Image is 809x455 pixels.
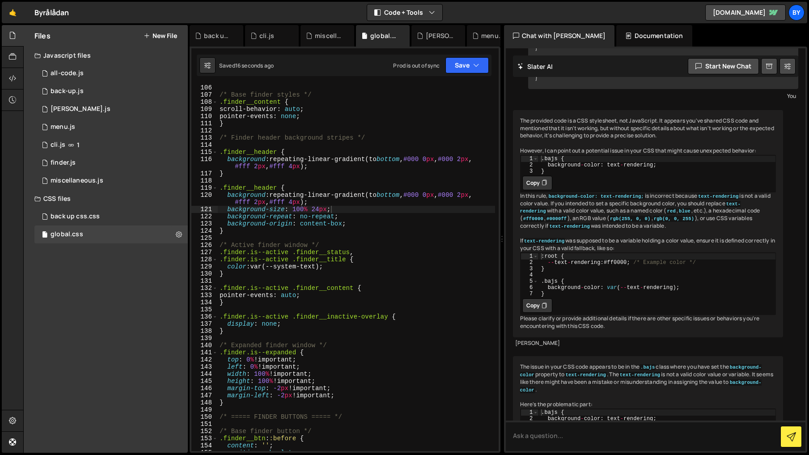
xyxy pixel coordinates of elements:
[191,349,218,356] div: 141
[24,47,188,64] div: Javascript files
[191,184,218,191] div: 119
[191,227,218,234] div: 124
[34,64,188,82] div: 10338/35579.js
[520,364,762,378] code: background-color
[523,238,565,244] code: text-rendering
[51,105,110,113] div: [PERSON_NAME].js
[191,263,218,270] div: 129
[191,249,218,256] div: 127
[191,191,218,206] div: 120
[191,306,218,313] div: 135
[34,7,69,18] div: Byrålådan
[51,177,103,185] div: miscellaneous.js
[191,277,218,285] div: 131
[788,4,805,21] a: By
[51,87,84,95] div: back-up.js
[191,335,218,342] div: 139
[191,363,218,370] div: 143
[235,62,274,69] div: 16 seconds ago
[445,57,489,73] button: Save
[616,25,692,47] div: Documentation
[426,31,454,40] div: [PERSON_NAME].js
[548,193,645,200] code: background-color: text-rendering;
[521,272,538,278] div: 4
[24,190,188,208] div: CSS files
[191,134,218,141] div: 113
[191,356,218,363] div: 142
[191,285,218,292] div: 132
[77,141,80,149] span: 1
[191,370,218,378] div: 144
[191,234,218,242] div: 125
[191,156,218,170] div: 116
[521,162,538,168] div: 2
[546,216,568,222] code: #0000ff
[191,442,218,449] div: 154
[191,342,218,349] div: 140
[191,320,218,327] div: 137
[191,177,218,184] div: 118
[367,4,442,21] button: Code + Tools
[191,98,218,106] div: 108
[191,149,218,156] div: 115
[191,327,218,335] div: 138
[666,208,677,214] code: red
[191,106,218,113] div: 109
[204,31,233,40] div: back up css.css
[530,91,796,101] div: You
[640,364,656,370] code: .bajs
[521,253,538,259] div: 1
[34,172,188,190] div: 10338/45237.js
[2,2,24,23] a: 🤙
[191,270,218,277] div: 130
[697,193,739,200] code: text-rendering
[521,416,538,422] div: 2
[688,58,759,74] button: Start new chat
[34,225,188,243] div: 10338/24192.css
[219,62,274,69] div: Saved
[513,110,784,337] div: The provided code is a CSS stylesheet, not JavaScript. It appears you've shared CSS code and ment...
[191,399,218,406] div: 148
[191,84,218,91] div: 106
[191,141,218,149] div: 114
[522,176,552,190] button: Copy
[521,168,538,174] div: 3
[191,413,218,421] div: 150
[191,299,218,306] div: 134
[521,259,538,266] div: 2
[34,154,188,172] div: 10338/24973.js
[51,123,75,131] div: menu.js
[191,113,218,120] div: 110
[34,82,188,100] div: 10338/45267.js
[51,141,65,149] div: cli.js
[520,379,762,393] code: background-color
[191,220,218,227] div: 123
[34,100,188,118] div: 10338/45273.js
[144,32,177,39] button: New File
[191,392,218,399] div: 147
[259,31,274,40] div: cli.js
[609,216,651,222] code: rgb(255, 0, 0)
[517,62,553,71] h2: Slater AI
[521,409,538,416] div: 1
[705,4,786,21] a: [DOMAIN_NAME]
[51,159,76,167] div: finder.js
[521,285,538,291] div: 6
[191,91,218,98] div: 107
[191,435,218,442] div: 153
[191,206,218,213] div: 121
[191,378,218,385] div: 145
[51,230,83,238] div: global.css
[191,120,218,127] div: 111
[191,406,218,413] div: 149
[191,242,218,249] div: 126
[191,292,218,299] div: 133
[504,25,615,47] div: Chat with [PERSON_NAME]
[370,31,399,40] div: global.css
[315,31,343,40] div: miscellaneous.js
[191,213,218,220] div: 122
[521,156,538,162] div: 1
[191,313,218,320] div: 136
[521,266,538,272] div: 3
[548,223,590,230] code: text-rendering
